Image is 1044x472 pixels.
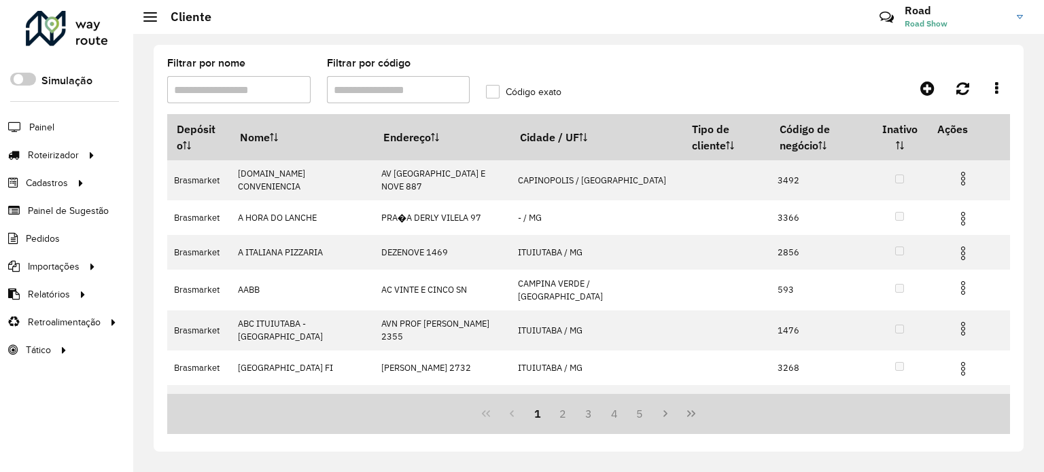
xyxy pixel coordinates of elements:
td: 3268 [770,350,872,385]
td: AcAi TROPICAL [230,385,374,420]
td: ITUIUTABA / MG [510,310,682,350]
span: Road Show [905,18,1007,30]
td: AABB [230,270,374,310]
td: Brasmarket [167,310,230,350]
td: Brasmarket [167,235,230,270]
label: Filtrar por código [327,55,411,71]
th: Cidade / UF [510,115,682,160]
th: Nome [230,115,374,160]
button: 4 [602,401,627,426]
td: 3492 [770,160,872,200]
button: Last Page [678,401,704,426]
a: Contato Rápido [872,3,901,32]
th: Ações [928,115,1009,143]
td: DEZENOVE 1469 [374,235,510,270]
th: Endereço [374,115,510,160]
td: CAMPINA VERDE / [GEOGRAPHIC_DATA] [510,270,682,310]
td: A ITALIANA PIZZARIA [230,235,374,270]
button: 5 [627,401,653,426]
td: CAPINOPOLIS / [GEOGRAPHIC_DATA] [510,160,682,200]
td: 1181 [770,385,872,420]
span: Importações [28,259,80,274]
td: ITUIUTABA / MG [510,350,682,385]
td: [GEOGRAPHIC_DATA] FI [230,350,374,385]
td: Brasmarket [167,270,230,310]
td: ITUIUTABA / MG [510,235,682,270]
td: 3366 [770,200,872,235]
th: Código de negócio [770,115,872,160]
td: Brasmarket [167,200,230,235]
span: Tático [26,343,51,357]
span: Painel de Sugestão [28,204,109,218]
td: 1476 [770,310,872,350]
th: Depósito [167,115,230,160]
td: ABC ITUIUTABA - [GEOGRAPHIC_DATA] [230,310,374,350]
td: Brasmarket [167,160,230,200]
span: Cadastros [26,176,68,190]
th: Tipo de cliente [683,115,771,160]
td: AV BRASiLIA 1226 [374,385,510,420]
button: Next Page [652,401,678,426]
td: AC VINTE E CINCO SN [374,270,510,310]
td: - / MG [510,200,682,235]
td: A HORA DO LANCHE [230,200,374,235]
td: [DOMAIN_NAME] CONVENIENCIA [230,160,374,200]
h3: Road [905,4,1007,17]
span: Painel [29,120,54,134]
span: Pedidos [26,232,60,246]
td: PRATA / MG [510,385,682,420]
span: Relatórios [28,287,70,302]
span: Roteirizador [28,148,79,162]
th: Inativo [872,115,928,160]
td: 593 [770,270,872,310]
td: AVN PROF [PERSON_NAME] 2355 [374,310,510,350]
td: Brasmarket [167,350,230,385]
button: 2 [550,401,576,426]
label: Código exato [486,85,561,99]
td: PRA�A DERLY VILELA 97 [374,200,510,235]
td: Brasmarket [167,385,230,420]
button: 3 [576,401,602,426]
span: Retroalimentação [28,315,101,329]
td: 2856 [770,235,872,270]
button: 1 [525,401,551,426]
td: [PERSON_NAME] 2732 [374,350,510,385]
label: Filtrar por nome [167,55,245,71]
h2: Cliente [157,10,211,24]
label: Simulação [41,73,92,89]
td: AV [GEOGRAPHIC_DATA] E NOVE 887 [374,160,510,200]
